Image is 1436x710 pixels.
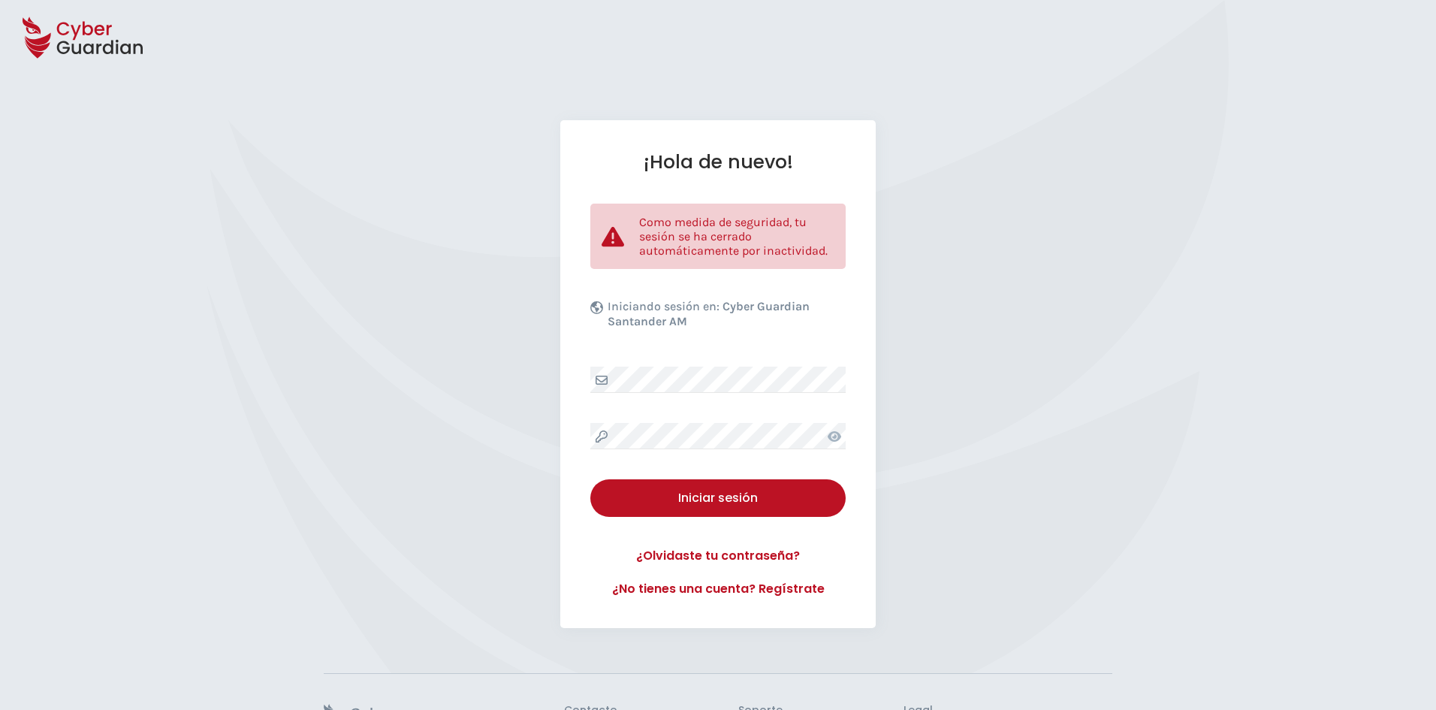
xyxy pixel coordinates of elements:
[590,580,846,598] a: ¿No tienes una cuenta? Regístrate
[590,150,846,174] h1: ¡Hola de nuevo!
[590,547,846,565] a: ¿Olvidaste tu contraseña?
[608,299,842,337] p: Iniciando sesión en:
[639,215,834,258] p: Como medida de seguridad, tu sesión se ha cerrado automáticamente por inactividad.
[608,299,810,328] b: Cyber Guardian Santander AM
[590,479,846,517] button: Iniciar sesión
[602,489,834,507] div: Iniciar sesión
